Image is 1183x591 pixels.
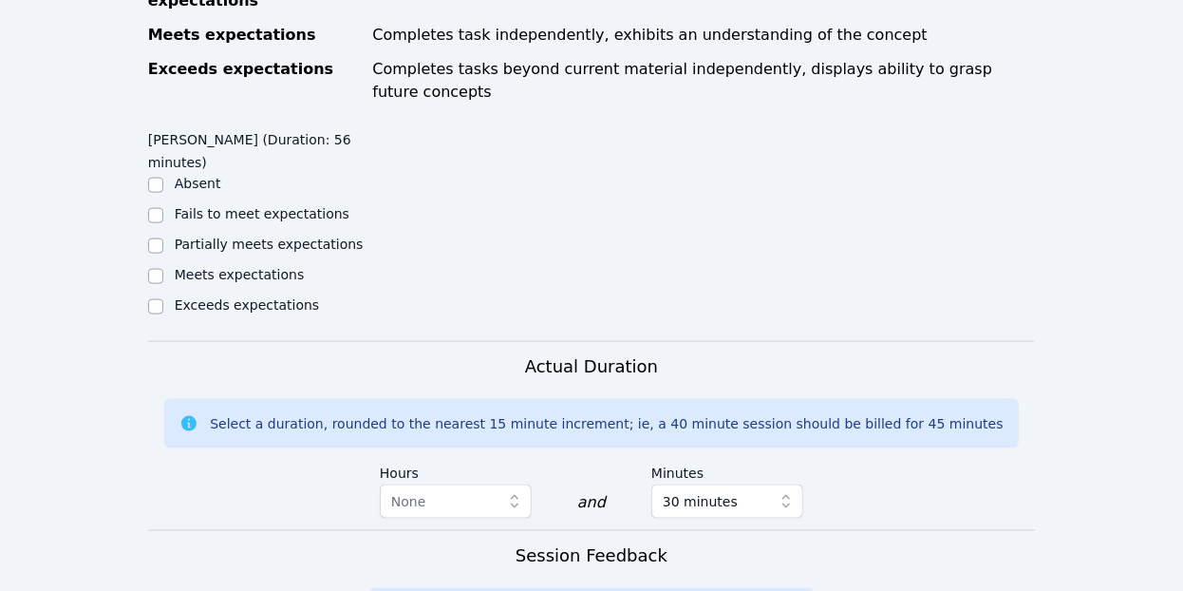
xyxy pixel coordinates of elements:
div: Select a duration, rounded to the nearest 15 minute increment; ie, a 40 minute session should be ... [210,414,1003,433]
span: 30 minutes [663,490,738,513]
label: Minutes [651,456,803,485]
div: Exceeds expectations [148,58,362,104]
div: Completes task independently, exhibits an understanding of the concept [372,24,1035,47]
div: and [577,491,606,514]
h3: Session Feedback [516,543,667,569]
span: None [391,494,426,509]
div: Meets expectations [148,24,362,47]
h3: Actual Duration [525,353,658,380]
button: 30 minutes [651,485,803,519]
label: Partially meets expectations [175,237,364,252]
button: None [380,485,532,519]
label: Absent [175,176,221,191]
label: Meets expectations [175,267,305,282]
div: Completes tasks beyond current material independently, displays ability to grasp future concepts [372,58,1035,104]
label: Hours [380,456,532,485]
label: Exceeds expectations [175,297,319,313]
legend: [PERSON_NAME] (Duration: 56 minutes) [148,123,370,174]
label: Fails to meet expectations [175,206,349,221]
